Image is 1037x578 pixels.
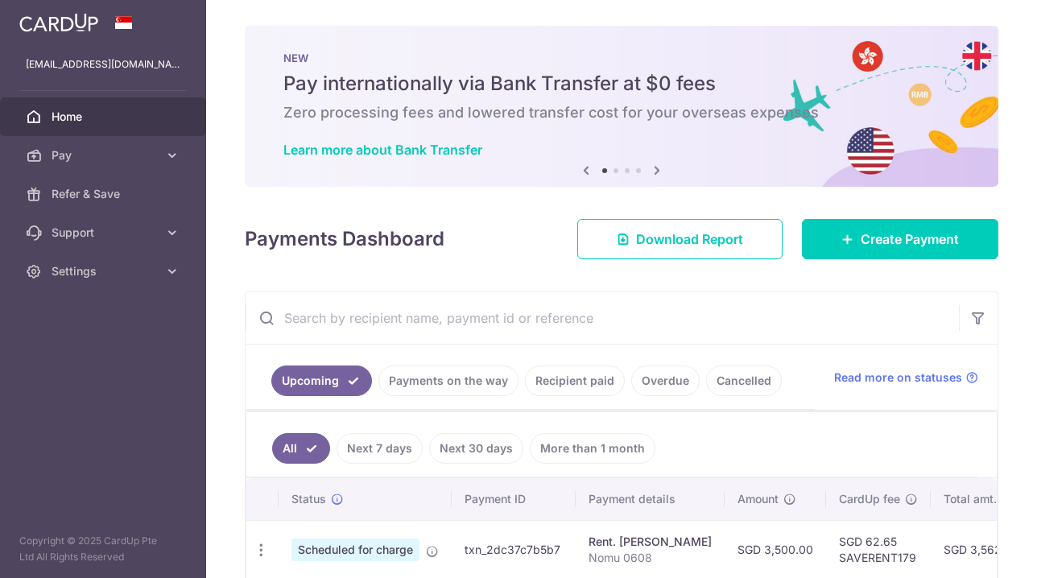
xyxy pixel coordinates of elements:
a: Next 30 days [429,433,523,464]
a: Download Report [577,219,783,259]
th: Payment details [576,478,725,520]
a: More than 1 month [530,433,655,464]
p: Nomu 0608 [589,550,712,566]
h4: Payments Dashboard [245,225,444,254]
p: [EMAIL_ADDRESS][DOMAIN_NAME] [26,56,180,72]
input: Search by recipient name, payment id or reference [246,292,959,344]
span: Total amt. [944,491,997,507]
span: Pay [52,147,158,163]
img: CardUp [19,13,98,32]
a: Learn more about Bank Transfer [283,142,482,158]
span: Download Report [636,229,743,249]
a: Upcoming [271,365,372,396]
h5: Pay internationally via Bank Transfer at $0 fees [283,71,960,97]
span: Home [52,109,158,125]
span: Create Payment [861,229,959,249]
th: Payment ID [452,478,576,520]
a: Recipient paid [525,365,625,396]
span: Settings [52,263,158,279]
a: Read more on statuses [834,370,978,386]
a: Cancelled [706,365,782,396]
a: All [272,433,330,464]
h6: Zero processing fees and lowered transfer cost for your overseas expenses [283,103,960,122]
a: Next 7 days [337,433,423,464]
a: Overdue [631,365,700,396]
span: Support [52,225,158,241]
span: CardUp fee [839,491,900,507]
a: Create Payment [802,219,998,259]
p: NEW [283,52,960,64]
span: Refer & Save [52,186,158,202]
span: Status [291,491,326,507]
span: Amount [737,491,779,507]
span: Scheduled for charge [291,539,419,561]
img: Bank transfer banner [245,26,998,187]
span: Read more on statuses [834,370,962,386]
div: Rent. [PERSON_NAME] [589,534,712,550]
a: Payments on the way [378,365,518,396]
